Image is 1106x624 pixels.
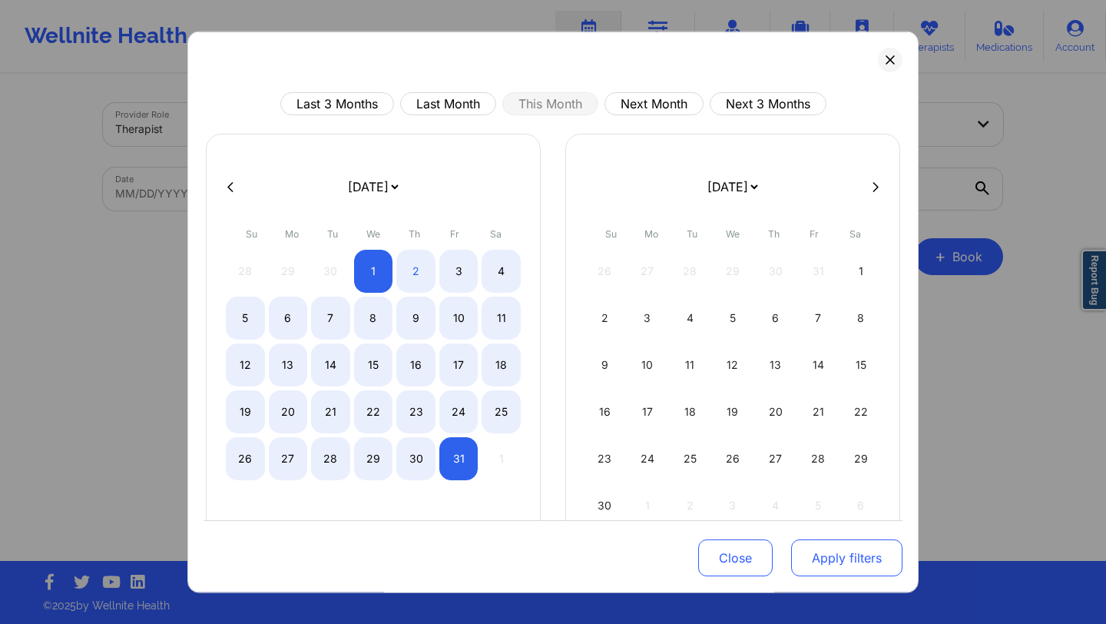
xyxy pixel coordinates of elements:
[849,228,861,240] abbr: Saturday
[756,390,795,433] div: Thu Nov 20 2025
[269,297,308,340] div: Mon Oct 06 2025
[698,539,773,576] button: Close
[644,228,658,240] abbr: Monday
[400,92,496,115] button: Last Month
[226,297,265,340] div: Sun Oct 05 2025
[439,297,478,340] div: Fri Oct 10 2025
[726,228,740,240] abbr: Wednesday
[482,297,521,340] div: Sat Oct 11 2025
[585,344,624,387] div: Sun Nov 09 2025
[311,344,350,387] div: Tue Oct 14 2025
[396,390,435,433] div: Thu Oct 23 2025
[687,228,697,240] abbr: Tuesday
[311,297,350,340] div: Tue Oct 07 2025
[354,344,393,387] div: Wed Oct 15 2025
[327,228,338,240] abbr: Tuesday
[585,437,624,480] div: Sun Nov 23 2025
[799,437,838,480] div: Fri Nov 28 2025
[714,297,753,340] div: Wed Nov 05 2025
[280,92,394,115] button: Last 3 Months
[585,390,624,433] div: Sun Nov 16 2025
[799,297,838,340] div: Fri Nov 07 2025
[490,228,502,240] abbr: Saturday
[439,437,478,480] div: Fri Oct 31 2025
[628,390,667,433] div: Mon Nov 17 2025
[226,390,265,433] div: Sun Oct 19 2025
[269,344,308,387] div: Mon Oct 13 2025
[604,92,704,115] button: Next Month
[354,297,393,340] div: Wed Oct 08 2025
[791,539,902,576] button: Apply filters
[710,92,826,115] button: Next 3 Months
[810,228,819,240] abbr: Friday
[841,437,880,480] div: Sat Nov 29 2025
[439,390,478,433] div: Fri Oct 24 2025
[246,228,257,240] abbr: Sunday
[756,437,795,480] div: Thu Nov 27 2025
[311,390,350,433] div: Tue Oct 21 2025
[482,250,521,293] div: Sat Oct 04 2025
[409,228,420,240] abbr: Thursday
[841,390,880,433] div: Sat Nov 22 2025
[628,437,667,480] div: Mon Nov 24 2025
[226,344,265,387] div: Sun Oct 12 2025
[756,297,795,340] div: Thu Nov 06 2025
[396,344,435,387] div: Thu Oct 16 2025
[799,390,838,433] div: Fri Nov 21 2025
[841,250,880,293] div: Sat Nov 01 2025
[585,297,624,340] div: Sun Nov 02 2025
[269,390,308,433] div: Mon Oct 20 2025
[439,250,478,293] div: Fri Oct 03 2025
[628,344,667,387] div: Mon Nov 10 2025
[605,228,617,240] abbr: Sunday
[354,390,393,433] div: Wed Oct 22 2025
[226,437,265,480] div: Sun Oct 26 2025
[396,437,435,480] div: Thu Oct 30 2025
[450,228,459,240] abbr: Friday
[354,250,393,293] div: Wed Oct 01 2025
[671,344,710,387] div: Tue Nov 11 2025
[482,390,521,433] div: Sat Oct 25 2025
[354,437,393,480] div: Wed Oct 29 2025
[768,228,780,240] abbr: Thursday
[396,250,435,293] div: Thu Oct 02 2025
[714,390,753,433] div: Wed Nov 19 2025
[269,437,308,480] div: Mon Oct 27 2025
[482,344,521,387] div: Sat Oct 18 2025
[585,484,624,527] div: Sun Nov 30 2025
[756,344,795,387] div: Thu Nov 13 2025
[311,437,350,480] div: Tue Oct 28 2025
[841,297,880,340] div: Sat Nov 08 2025
[714,437,753,480] div: Wed Nov 26 2025
[671,390,710,433] div: Tue Nov 18 2025
[714,344,753,387] div: Wed Nov 12 2025
[841,344,880,387] div: Sat Nov 15 2025
[671,437,710,480] div: Tue Nov 25 2025
[799,344,838,387] div: Fri Nov 14 2025
[285,228,299,240] abbr: Monday
[628,297,667,340] div: Mon Nov 03 2025
[439,344,478,387] div: Fri Oct 17 2025
[502,92,598,115] button: This Month
[396,297,435,340] div: Thu Oct 09 2025
[366,228,380,240] abbr: Wednesday
[671,297,710,340] div: Tue Nov 04 2025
